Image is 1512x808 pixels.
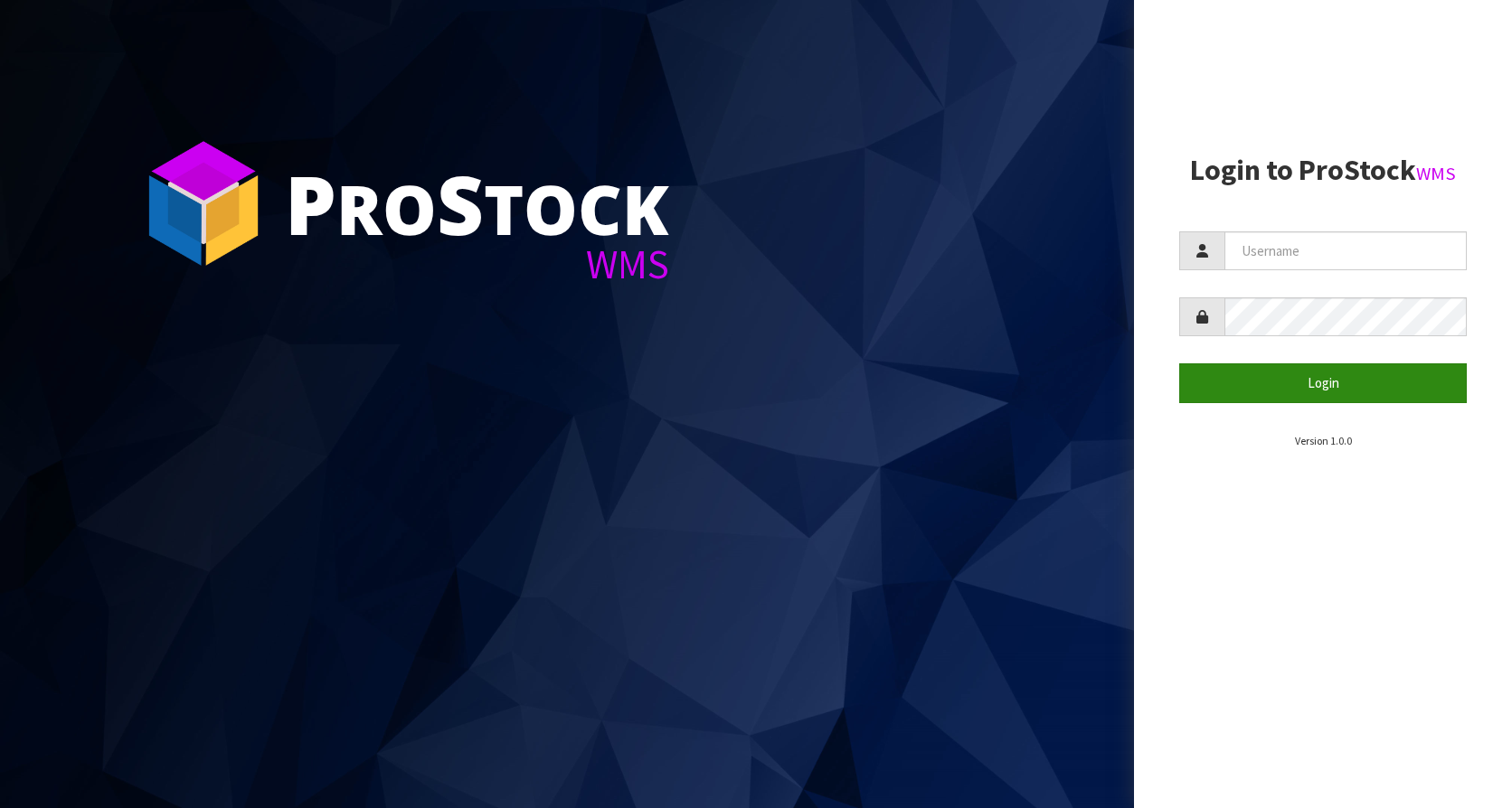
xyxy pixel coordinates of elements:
[285,163,669,244] div: ro tock
[1179,155,1467,186] h2: Login to ProStock
[437,148,484,258] span: S
[1224,231,1467,270] input: Username
[1179,363,1467,402] button: Login
[285,244,669,285] div: WMS
[136,136,271,271] img: ProStock Cube
[285,148,336,258] span: P
[1416,162,1456,185] small: WMS
[1295,434,1352,447] small: Version 1.0.0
